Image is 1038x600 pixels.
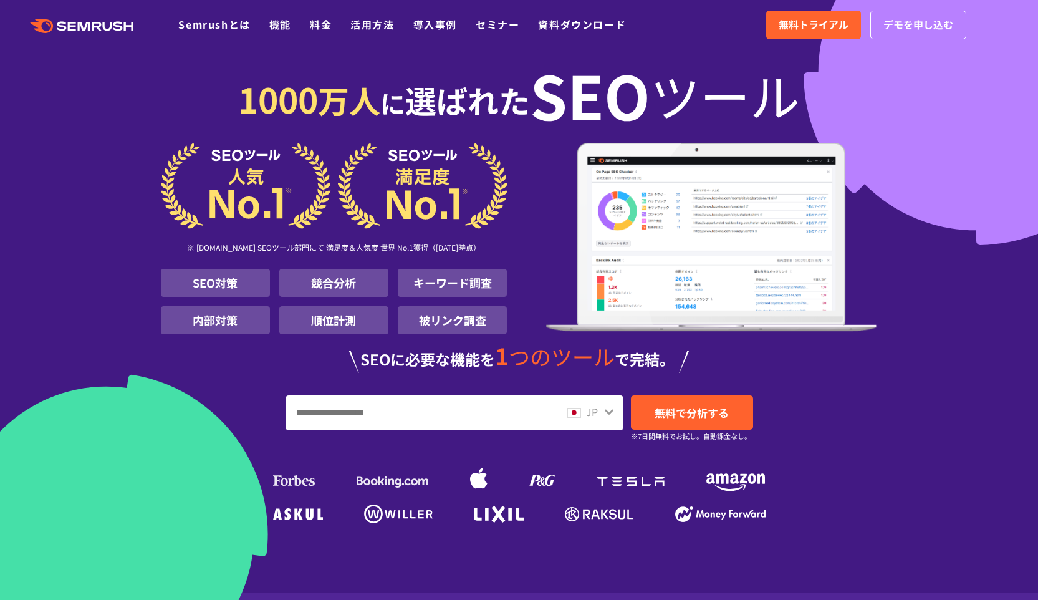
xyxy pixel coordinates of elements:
li: SEO対策 [161,269,270,297]
li: 内部対策 [161,306,270,334]
a: 機能 [269,17,291,32]
span: 1 [495,339,509,372]
span: SEO [530,70,650,120]
a: 導入事例 [413,17,457,32]
a: 無料で分析する [631,395,753,430]
a: Semrushとは [178,17,250,32]
a: デモを申し込む [870,11,966,39]
span: 無料で分析する [655,405,729,420]
small: ※7日間無料でお試し。自動課金なし。 [631,430,751,442]
span: 選ばれた [405,77,530,122]
div: SEOに必要な機能を [161,344,878,373]
input: URL、キーワードを入力してください [286,396,556,430]
li: 順位計測 [279,306,388,334]
span: JP [586,404,598,419]
a: セミナー [476,17,519,32]
a: 資料ダウンロード [538,17,626,32]
span: ツール [650,70,800,120]
span: 1000 [238,74,318,123]
span: 無料トライアル [779,17,848,33]
li: 被リンク調査 [398,306,507,334]
div: ※ [DOMAIN_NAME] SEOツール部門にて 満足度＆人気度 世界 No.1獲得（[DATE]時点） [161,229,507,269]
li: 競合分析 [279,269,388,297]
a: 活用方法 [350,17,394,32]
span: デモを申し込む [883,17,953,33]
span: 万人 [318,77,380,122]
li: キーワード調査 [398,269,507,297]
span: で完結。 [615,348,675,370]
span: に [380,85,405,121]
span: つのツール [509,341,615,372]
a: 料金 [310,17,332,32]
a: 無料トライアル [766,11,861,39]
